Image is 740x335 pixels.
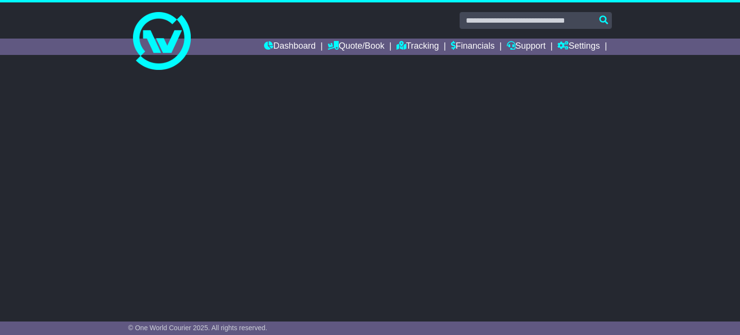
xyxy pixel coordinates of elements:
[451,39,495,55] a: Financials
[396,39,439,55] a: Tracking
[328,39,384,55] a: Quote/Book
[128,324,267,332] span: © One World Courier 2025. All rights reserved.
[264,39,316,55] a: Dashboard
[507,39,546,55] a: Support
[557,39,600,55] a: Settings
